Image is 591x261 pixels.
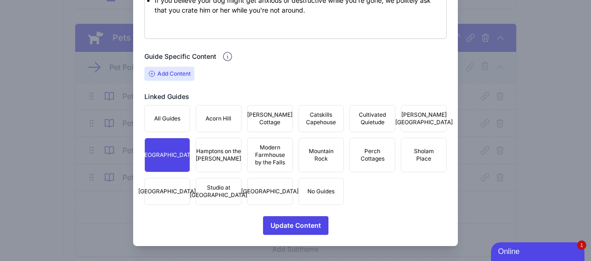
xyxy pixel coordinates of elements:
button: [GEOGRAPHIC_DATA] [144,178,190,205]
button: [GEOGRAPHIC_DATA] [247,178,293,205]
button: Update Content [263,216,328,235]
h2: Guide Specific Content [144,52,216,61]
button: Sholam Place [401,138,447,172]
span: [PERSON_NAME][GEOGRAPHIC_DATA] [395,111,453,126]
button: Perch Cottages [349,138,395,172]
h2: Linked Guides [144,92,189,101]
button: Modern Farmhouse by the Falls [247,138,293,172]
button: No Guides [299,178,344,205]
span: Perch Cottages [356,148,389,162]
button: Cultivated Quietude [349,105,395,132]
button: Studio at [GEOGRAPHIC_DATA] [196,178,242,205]
span: Sholam Place [407,148,441,162]
span: Studio at [GEOGRAPHIC_DATA] [190,184,247,199]
span: [GEOGRAPHIC_DATA] [241,188,299,195]
button: [PERSON_NAME] Cottage [247,105,293,132]
button: Hamptons on the [PERSON_NAME] [196,138,242,172]
button: [PERSON_NAME][GEOGRAPHIC_DATA] [401,105,447,132]
iframe: chat widget [491,240,586,261]
span: All Guides [154,115,180,122]
span: Hamptons on the [PERSON_NAME] [196,148,241,162]
span: [PERSON_NAME] Cottage [247,111,292,126]
span: No Guides [307,188,335,195]
span: Mountain Rock [305,148,338,162]
span: [GEOGRAPHIC_DATA] [138,151,196,159]
span: Catskills Capehouse [305,111,338,126]
button: Acorn Hill [196,105,242,132]
span: [GEOGRAPHIC_DATA] [138,188,196,195]
span: Update Content [271,216,321,235]
button: Mountain Rock [299,138,344,172]
span: Modern Farmhouse by the Falls [253,144,287,166]
span: Acorn Hill [206,115,231,122]
button: [GEOGRAPHIC_DATA] [144,138,190,172]
button: All Guides [144,105,190,132]
span: Add Content [144,67,194,81]
button: Catskills Capehouse [299,105,344,132]
span: Cultivated Quietude [356,111,389,126]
